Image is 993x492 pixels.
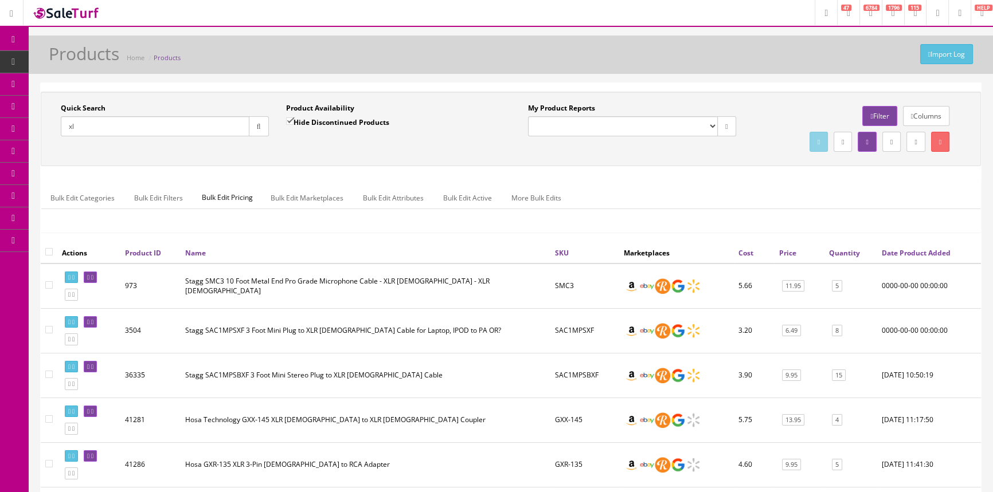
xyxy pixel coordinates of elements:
[550,263,619,309] td: SMC3
[619,242,734,263] th: Marketplaces
[832,325,842,337] a: 8
[829,248,860,258] a: Quantity
[120,263,181,309] td: 973
[639,278,655,294] img: ebay
[624,323,639,339] img: amazon
[286,116,389,128] label: Hide Discontinued Products
[181,263,550,309] td: Stagg SMC3 10 Foot Metal End Pro Grade Microphone Cable - XLR Male - XLR Female
[639,368,655,383] img: ebay
[877,397,981,442] td: 2025-02-14 11:17:50
[877,308,981,353] td: 0000-00-00 00:00:00
[185,248,206,258] a: Name
[686,323,701,339] img: walmart
[57,242,120,263] th: Actions
[550,397,619,442] td: GXX-145
[154,53,181,62] a: Products
[550,353,619,397] td: SAC1MPSBXF
[624,412,639,428] img: amazon
[624,457,639,473] img: amazon
[181,353,550,397] td: Stagg SAC1MPSBXF 3 Foot Mini Stereo Plug to XLR Female Cable
[670,368,686,383] img: google_shopping
[920,44,973,64] a: Import Log
[286,117,294,125] input: Hide Discontinued Products
[61,116,249,136] input: Search
[286,103,354,113] label: Product Availability
[734,353,775,397] td: 3.90
[120,397,181,442] td: 41281
[125,248,161,258] a: Product ID
[181,308,550,353] td: Stagg SAC1MPSXF 3 Foot Mini Plug to XLR Female Cable for Laptop, IPOD to PA OR?
[550,308,619,353] td: SAC1MPSXF
[193,187,261,208] span: Bulk Edit Pricing
[908,5,921,11] span: 115
[655,457,670,473] img: reverb
[354,187,433,209] a: Bulk Edit Attributes
[639,323,655,339] img: ebay
[686,278,701,294] img: walmart
[734,308,775,353] td: 3.20
[863,5,879,11] span: 6784
[61,103,105,113] label: Quick Search
[832,459,842,471] a: 5
[528,103,595,113] label: My Product Reports
[261,187,353,209] a: Bulk Edit Marketplaces
[734,263,775,309] td: 5.66
[782,459,801,471] a: 9.95
[655,412,670,428] img: reverb
[686,457,701,473] img: walmart
[670,412,686,428] img: google_shopping
[639,412,655,428] img: ebay
[120,442,181,487] td: 41286
[686,412,701,428] img: walmart
[655,323,670,339] img: reverb
[125,187,192,209] a: Bulk Edit Filters
[832,280,842,292] a: 5
[670,278,686,294] img: google_shopping
[832,369,846,381] a: 15
[862,106,897,126] a: Filter
[841,5,851,11] span: 47
[782,280,804,292] a: 11.95
[624,278,639,294] img: amazon
[550,442,619,487] td: GXR-135
[655,368,670,383] img: reverb
[120,353,181,397] td: 36335
[32,5,101,21] img: SaleTurf
[975,5,992,11] span: HELP
[434,187,501,209] a: Bulk Edit Active
[41,187,124,209] a: Bulk Edit Categories
[624,368,639,383] img: amazon
[903,106,949,126] a: Columns
[832,414,842,426] a: 4
[877,442,981,487] td: 2025-02-14 11:41:30
[181,442,550,487] td: Hosa GXR-135 XLR 3-Pin Male to RCA Adapter
[555,248,569,258] a: SKU
[181,397,550,442] td: Hosa Technology GXX-145 XLR Female to XLR Female Coupler
[877,353,981,397] td: 2023-11-08 10:50:19
[127,53,144,62] a: Home
[738,248,753,258] a: Cost
[49,44,119,63] h1: Products
[882,248,951,258] a: Date Product Added
[670,323,686,339] img: google_shopping
[734,397,775,442] td: 5.75
[782,369,801,381] a: 9.95
[782,414,804,426] a: 13.95
[670,457,686,473] img: google_shopping
[120,308,181,353] td: 3504
[639,457,655,473] img: ebay
[734,442,775,487] td: 4.60
[655,278,670,294] img: reverb
[502,187,570,209] a: More Bulk Edits
[779,248,796,258] a: Price
[886,5,902,11] span: 1796
[782,325,801,337] a: 6.49
[877,263,981,309] td: 0000-00-00 00:00:00
[686,368,701,383] img: walmart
